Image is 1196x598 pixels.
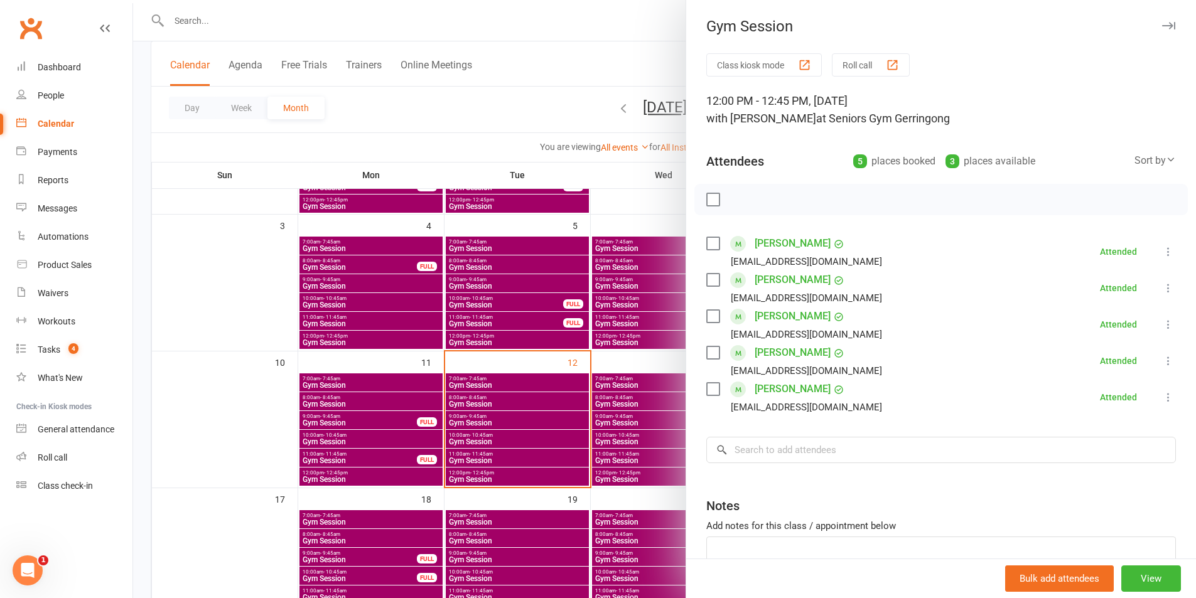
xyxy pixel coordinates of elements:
[853,152,935,170] div: places booked
[16,138,132,166] a: Payments
[755,233,831,254] a: [PERSON_NAME]
[68,343,78,354] span: 4
[1100,393,1137,402] div: Attended
[16,82,132,110] a: People
[38,119,74,129] div: Calendar
[706,53,822,77] button: Class kiosk mode
[945,154,959,168] div: 3
[16,223,132,251] a: Automations
[686,18,1196,35] div: Gym Session
[38,424,114,434] div: General attendance
[945,152,1035,170] div: places available
[706,112,816,125] span: with [PERSON_NAME]
[1100,356,1137,365] div: Attended
[16,444,132,472] a: Roll call
[16,279,132,307] a: Waivers
[16,53,132,82] a: Dashboard
[38,373,83,383] div: What's New
[16,166,132,195] a: Reports
[1100,284,1137,292] div: Attended
[38,452,67,462] div: Roll call
[853,154,867,168] div: 5
[1100,320,1137,329] div: Attended
[38,203,77,213] div: Messages
[38,316,75,326] div: Workouts
[38,62,81,72] div: Dashboard
[16,195,132,223] a: Messages
[1100,247,1137,256] div: Attended
[755,270,831,290] a: [PERSON_NAME]
[38,288,68,298] div: Waivers
[731,254,882,270] div: [EMAIL_ADDRESS][DOMAIN_NAME]
[832,53,910,77] button: Roll call
[16,472,132,500] a: Class kiosk mode
[16,336,132,364] a: Tasks 4
[816,112,950,125] span: at Seniors Gym Gerringong
[38,175,68,185] div: Reports
[1005,565,1114,592] button: Bulk add attendees
[38,555,48,565] span: 1
[1121,565,1181,592] button: View
[706,518,1176,533] div: Add notes for this class / appointment below
[38,481,93,491] div: Class check-in
[755,306,831,326] a: [PERSON_NAME]
[16,307,132,336] a: Workouts
[731,363,882,379] div: [EMAIL_ADDRESS][DOMAIN_NAME]
[38,232,89,242] div: Automations
[731,399,882,415] div: [EMAIL_ADDRESS][DOMAIN_NAME]
[706,437,1176,463] input: Search to add attendees
[38,90,64,100] div: People
[16,364,132,392] a: What's New
[731,326,882,343] div: [EMAIL_ADDRESS][DOMAIN_NAME]
[706,152,764,170] div: Attendees
[1134,152,1176,169] div: Sort by
[16,110,132,138] a: Calendar
[38,260,92,270] div: Product Sales
[755,343,831,363] a: [PERSON_NAME]
[38,147,77,157] div: Payments
[15,13,46,44] a: Clubworx
[755,379,831,399] a: [PERSON_NAME]
[16,251,132,279] a: Product Sales
[706,497,740,515] div: Notes
[38,344,60,355] div: Tasks
[706,92,1176,127] div: 12:00 PM - 12:45 PM, [DATE]
[731,290,882,306] div: [EMAIL_ADDRESS][DOMAIN_NAME]
[16,415,132,444] a: General attendance kiosk mode
[13,555,43,585] iframe: Intercom live chat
